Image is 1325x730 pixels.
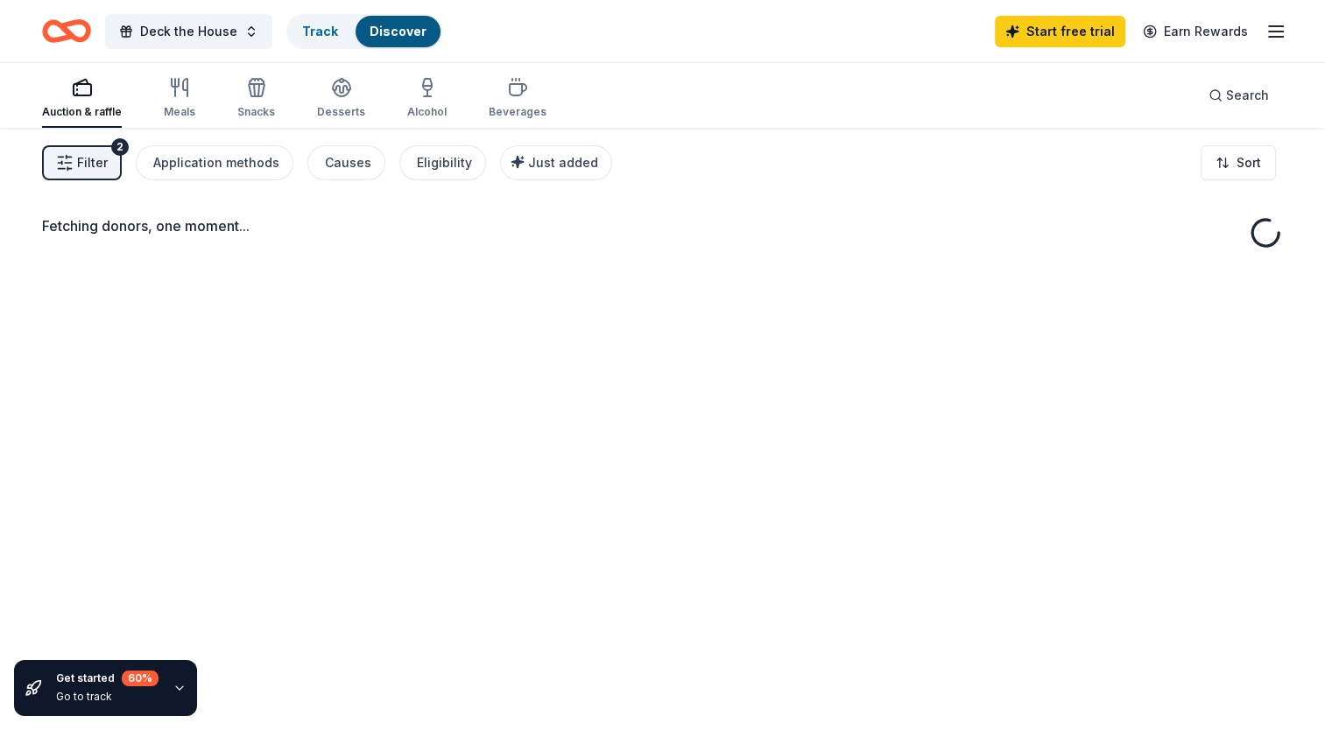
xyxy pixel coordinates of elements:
[164,70,195,128] button: Meals
[528,155,598,170] span: Just added
[153,152,279,173] div: Application methods
[995,16,1125,47] a: Start free trial
[1195,78,1283,113] button: Search
[111,138,129,156] div: 2
[307,145,385,180] button: Causes
[1201,145,1276,180] button: Sort
[489,105,546,119] div: Beverages
[42,105,122,119] div: Auction & raffle
[42,145,122,180] button: Filter2
[237,105,275,119] div: Snacks
[1237,152,1261,173] span: Sort
[1132,16,1258,47] a: Earn Rewards
[1226,85,1269,106] span: Search
[140,21,237,42] span: Deck the House
[286,14,442,49] button: TrackDiscover
[122,670,159,686] div: 60 %
[325,152,371,173] div: Causes
[500,145,612,180] button: Just added
[317,105,365,119] div: Desserts
[370,24,426,39] a: Discover
[164,105,195,119] div: Meals
[42,215,1283,236] div: Fetching donors, one moment...
[407,105,447,119] div: Alcohol
[399,145,486,180] button: Eligibility
[77,152,108,173] span: Filter
[56,670,159,686] div: Get started
[105,14,272,49] button: Deck the House
[42,11,91,52] a: Home
[237,70,275,128] button: Snacks
[56,690,159,704] div: Go to track
[489,70,546,128] button: Beverages
[317,70,365,128] button: Desserts
[42,70,122,128] button: Auction & raffle
[302,24,338,39] a: Track
[136,145,293,180] button: Application methods
[417,152,472,173] div: Eligibility
[407,70,447,128] button: Alcohol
